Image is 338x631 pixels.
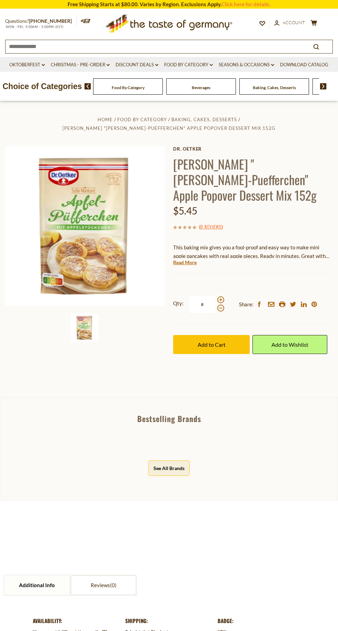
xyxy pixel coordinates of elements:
a: Food By Category [112,85,145,90]
dt: Badge: [218,616,305,625]
span: ( ) [199,223,223,230]
a: Beverages [192,85,210,90]
span: Share: [239,300,254,309]
a: Account [274,19,305,27]
img: Dr. Oetker Appel-Pufferchen [5,146,165,306]
a: Home [98,117,113,122]
strong: Qty: [173,299,183,308]
span: Account [283,20,305,25]
img: previous arrow [84,83,91,89]
p: Questions? [5,17,77,26]
a: Seasons & Occasions [219,61,274,69]
span: This baking mix gives you a fool-proof and easy way to make mini apple pancakes with real apple p... [173,244,329,268]
a: Read More [173,259,197,266]
a: 0 Reviews [200,223,221,231]
a: Download Catalog [280,61,328,69]
a: Baking, Cakes, Desserts [253,85,296,90]
a: Add to Wishlist [252,335,327,354]
button: See All Brands [148,460,190,476]
a: Baking, Cakes, Desserts [171,117,237,122]
a: Food By Category [164,61,213,69]
img: Dr. Oetker Appel-Pufferchen [71,314,98,342]
dt: Shipping: [125,616,213,625]
span: MON - FRI, 9:00AM - 5:00PM (EST) [5,25,64,29]
h1: [PERSON_NAME] "[PERSON_NAME]-Puefferchen" Apple Popover Dessert Mix 152g [173,156,333,203]
a: [PHONE_NUMBER] [29,18,72,24]
a: Reviews [71,575,136,595]
a: [PERSON_NAME] "[PERSON_NAME]-Puefferchen" Apple Popover Dessert Mix 152g [62,125,276,131]
span: $5.45 [173,205,197,217]
a: Dr. Oetker [173,146,333,152]
dt: Availability: [33,616,120,625]
a: Additional Info [4,575,70,595]
span: Add to Cart [198,341,226,348]
div: Bestselling Brands [0,415,338,422]
img: next arrow [320,83,327,89]
button: Add to Cart [173,335,250,354]
a: Click here for details. [221,1,270,7]
a: Discount Deals [116,61,158,69]
input: Qty: [188,295,216,314]
a: Oktoberfest [9,61,45,69]
a: Food By Category [117,117,167,122]
a: Christmas - PRE-ORDER [51,61,110,69]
